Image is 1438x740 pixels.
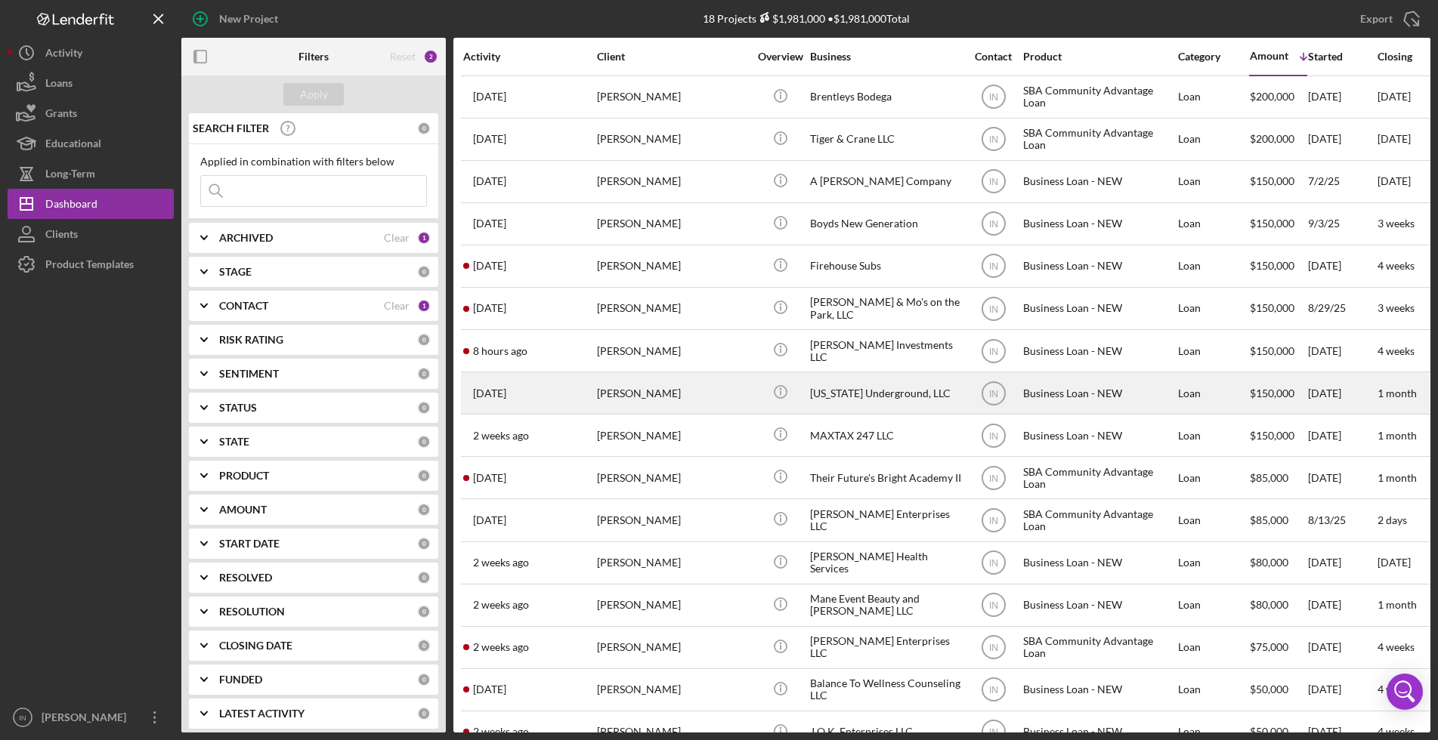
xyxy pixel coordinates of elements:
[473,641,529,653] time: 2025-09-11 01:34
[473,430,529,442] time: 2025-09-11 21:29
[1250,683,1288,695] span: $50,000
[1023,288,1174,328] div: Business Loan - NEW
[1308,373,1376,413] div: [DATE]
[756,12,825,25] div: $1,981,000
[1023,670,1174,710] div: Business Loan - NEW
[752,51,809,63] div: Overview
[417,265,431,279] div: 0
[597,331,748,371] div: [PERSON_NAME]
[1178,543,1248,583] div: Loan
[219,470,269,482] b: PRODUCT
[1178,373,1248,413] div: Loan
[1250,132,1294,145] span: $200,000
[1378,301,1415,314] time: 3 weeks
[390,51,416,63] div: Reset
[989,727,998,738] text: IN
[45,128,101,162] div: Educational
[1308,627,1376,668] div: [DATE]
[810,51,961,63] div: Business
[417,231,431,245] div: 1
[989,261,998,272] text: IN
[1023,162,1174,202] div: Business Loan - NEW
[1308,458,1376,498] div: [DATE]
[597,119,748,159] div: [PERSON_NAME]
[19,714,26,722] text: IN
[8,159,174,189] a: Long-Term
[219,640,292,652] b: CLOSING DATE
[989,516,998,526] text: IN
[473,133,506,145] time: 2025-05-07 13:44
[417,673,431,686] div: 0
[45,159,95,193] div: Long-Term
[219,436,249,448] b: STATE
[219,266,252,278] b: STAGE
[417,639,431,652] div: 0
[473,217,506,230] time: 2025-09-17 20:15
[1308,500,1376,540] div: 8/13/25
[423,49,438,64] div: 2
[1308,119,1376,159] div: [DATE]
[417,605,431,618] div: 0
[417,707,431,720] div: 0
[597,162,748,202] div: [PERSON_NAME]
[1308,543,1376,583] div: [DATE]
[1308,51,1376,63] div: Started
[1178,585,1248,625] div: Loan
[989,177,998,187] text: IN
[219,708,305,720] b: LATEST ACTIVITY
[989,600,998,611] text: IN
[1250,556,1288,569] span: $80,000
[703,12,910,25] div: 18 Projects • $1,981,000 Total
[1378,683,1415,695] time: 4 weeks
[473,387,506,399] time: 2025-09-02 22:58
[1023,627,1174,668] div: SBA Community Advantage Loan
[1178,331,1248,371] div: Loan
[1308,204,1376,244] div: 9/3/25
[8,68,174,98] a: Loans
[1178,670,1248,710] div: Loan
[1023,246,1174,286] div: Business Loan - NEW
[473,345,527,357] time: 2025-09-24 20:30
[1250,259,1294,272] span: $150,000
[1178,246,1248,286] div: Loan
[473,557,529,569] time: 2025-09-09 20:30
[193,122,269,134] b: SEARCH FILTER
[473,91,506,103] time: 2025-04-25 12:19
[810,500,961,540] div: [PERSON_NAME] Enterprises LLC
[45,189,97,223] div: Dashboard
[810,288,961,328] div: [PERSON_NAME] & Mo's on the Park, LLC
[45,249,134,283] div: Product Templates
[1250,513,1288,526] span: $85,000
[1378,174,1411,187] time: [DATE]
[597,51,748,63] div: Client
[989,430,998,441] text: IN
[219,334,283,346] b: RISK RATING
[1023,331,1174,371] div: Business Loan - NEW
[473,302,506,314] time: 2025-09-22 03:37
[1378,429,1417,442] time: 1 month
[1250,640,1288,653] span: $75,000
[1378,725,1415,738] time: 4 weeks
[597,77,748,117] div: [PERSON_NAME]
[1360,4,1393,34] div: Export
[1250,471,1288,484] span: $85,000
[219,538,280,550] b: START DATE
[597,670,748,710] div: [PERSON_NAME]
[417,435,431,449] div: 0
[219,368,279,380] b: SENTIMENT
[1387,674,1423,710] div: Open Intercom Messenger
[417,469,431,483] div: 0
[1023,204,1174,244] div: Business Loan - NEW
[989,388,998,399] text: IN
[810,162,961,202] div: A [PERSON_NAME] Company
[810,204,961,244] div: Boyds New Generation
[1023,373,1174,413] div: Business Loan - NEW
[1378,344,1415,357] time: 4 weeks
[1023,500,1174,540] div: SBA Community Advantage Loan
[45,98,77,132] div: Grants
[1308,246,1376,286] div: [DATE]
[298,51,329,63] b: Filters
[1378,259,1415,272] time: 4 weeks
[989,685,998,695] text: IN
[8,128,174,159] a: Educational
